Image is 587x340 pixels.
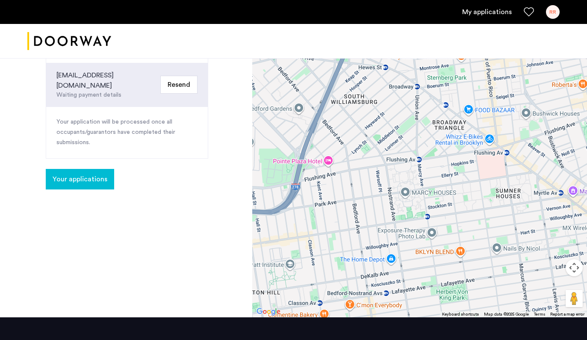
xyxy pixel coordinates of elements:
[160,76,198,94] button: Resend Email
[254,306,283,317] img: Google
[56,70,157,91] div: [EMAIL_ADDRESS][DOMAIN_NAME]
[546,5,560,19] div: RR
[462,7,512,17] a: My application
[254,306,283,317] a: Open this area in Google Maps (opens a new window)
[46,169,114,189] button: button
[566,290,583,307] button: Drag Pegman onto the map to open Street View
[27,25,111,57] img: logo
[27,25,111,57] a: Cazamio logo
[56,91,157,100] div: Waiting payment details
[46,176,114,183] cazamio-button: Go to application
[56,117,198,148] p: Your application will be processed once all occupants/guarantors have completed their submissions.
[442,311,479,317] button: Keyboard shortcuts
[566,259,583,276] button: Map camera controls
[550,311,584,317] a: Report a map error
[484,312,529,316] span: Map data ©2025 Google
[53,174,107,184] span: Your applications
[524,7,534,17] a: Favorites
[534,311,545,317] a: Terms (opens in new tab)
